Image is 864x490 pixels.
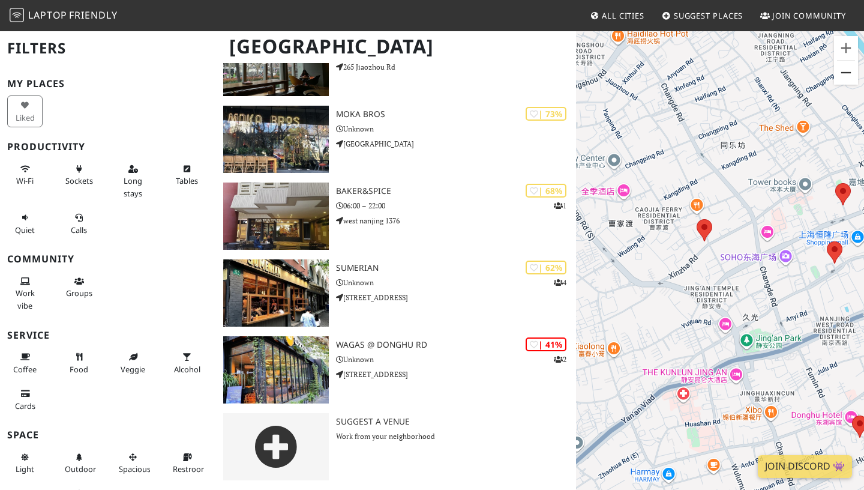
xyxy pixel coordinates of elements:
[7,159,43,191] button: Wi-Fi
[336,186,576,196] h3: BAKER&SPICE
[16,175,34,186] span: Stable Wi-Fi
[7,384,43,416] button: Cards
[7,141,209,153] h3: Productivity
[71,225,87,235] span: Video/audio calls
[61,447,97,479] button: Outdoor
[834,36,858,60] button: Zoom in
[758,455,852,478] a: Join Discord 👾
[554,200,566,211] p: 1
[7,347,43,379] button: Coffee
[173,464,208,474] span: Restroom
[336,431,576,442] p: Work from your neighborhood
[69,8,117,22] span: Friendly
[61,208,97,240] button: Calls
[336,263,576,273] h3: SUMERIAN
[336,340,576,350] h3: Wagas @ Donghu Rd
[223,106,329,173] img: Moka Bros
[602,10,644,21] span: All Cities
[169,347,205,379] button: Alcohol
[15,225,35,235] span: Quiet
[124,175,142,198] span: Long stays
[585,5,649,26] a: All Cities
[554,354,566,365] p: 2
[115,347,151,379] button: Veggie
[336,215,576,226] p: west nanjing 1376
[13,364,37,375] span: Coffee
[115,447,151,479] button: Spacious
[223,183,329,250] img: BAKER&SPICE
[336,277,576,288] p: Unknown
[174,364,200,375] span: Alcohol
[223,413,329,480] img: gray-place-d2bdb4477600e061c01bd816cc0f2ef0cfcb1ca9e3ad78868dd16fb2af073a21.png
[216,413,576,480] a: Suggest a Venue Work from your neighborhood
[336,354,576,365] p: Unknown
[7,271,43,315] button: Work vibe
[119,464,151,474] span: Spacious
[216,183,576,250] a: BAKER&SPICE | 68% 1 BAKER&SPICE 06:00 – 22:00 west nanjing 1376
[65,175,93,186] span: Power sockets
[65,464,96,474] span: Outdoor area
[834,61,858,85] button: Zoom out
[15,401,35,411] span: Credit cards
[121,364,145,375] span: Veggie
[220,30,574,63] h1: [GEOGRAPHIC_DATA]
[216,259,576,327] a: SUMERIAN | 62% 4 SUMERIAN Unknown [STREET_ADDRESS]
[176,175,198,186] span: Work-friendly tables
[7,429,209,441] h3: Space
[216,106,576,173] a: Moka Bros | 73% Moka Bros Unknown [GEOGRAPHIC_DATA]
[526,337,566,351] div: | 41%
[169,447,205,479] button: Restroom
[674,10,743,21] span: Suggest Places
[336,417,576,427] h3: Suggest a Venue
[336,138,576,150] p: [GEOGRAPHIC_DATA]
[223,336,329,404] img: Wagas @ Donghu Rd
[7,253,209,265] h3: Community
[115,159,151,203] button: Long stays
[10,5,118,26] a: LaptopFriendly LaptopFriendly
[526,184,566,198] div: | 68%
[61,159,97,191] button: Sockets
[61,271,97,303] button: Groups
[7,330,209,341] h3: Service
[16,464,34,474] span: Natural light
[336,123,576,135] p: Unknown
[7,447,43,479] button: Light
[7,30,209,67] h2: Filters
[755,5,851,26] a: Join Community
[526,107,566,121] div: | 73%
[336,200,576,211] p: 06:00 – 22:00
[7,208,43,240] button: Quiet
[526,261,566,274] div: | 62%
[28,8,67,22] span: Laptop
[10,8,24,22] img: LaptopFriendly
[7,78,209,89] h3: My Places
[336,109,576,119] h3: Moka Bros
[16,288,35,310] span: People working
[336,292,576,303] p: [STREET_ADDRESS]
[657,5,748,26] a: Suggest Places
[554,277,566,288] p: 4
[61,347,97,379] button: Food
[772,10,846,21] span: Join Community
[336,369,576,380] p: [STREET_ADDRESS]
[223,259,329,327] img: SUMERIAN
[169,159,205,191] button: Tables
[216,336,576,404] a: Wagas @ Donghu Rd | 41% 2 Wagas @ Donghu Rd Unknown [STREET_ADDRESS]
[66,288,92,298] span: Group tables
[70,364,88,375] span: Food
